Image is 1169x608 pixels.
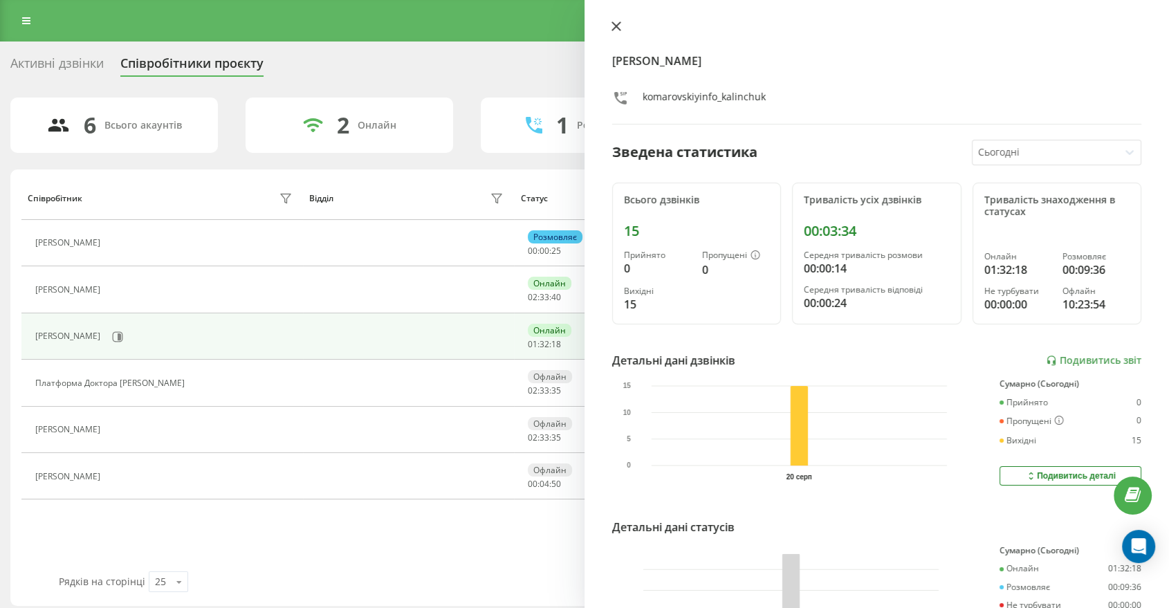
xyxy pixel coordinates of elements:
div: Детальні дані дзвінків [612,352,735,369]
div: 15 [1132,436,1141,445]
div: Сумарно (Сьогодні) [1000,546,1141,555]
div: Розмовляють [577,120,644,131]
h4: [PERSON_NAME] [612,53,1141,69]
div: Офлайн [528,417,572,430]
div: Вихідні [624,286,691,296]
div: : : [528,246,561,256]
div: : : [528,386,561,396]
span: 02 [528,291,537,303]
div: Офлайн [528,463,572,477]
span: 33 [540,432,549,443]
span: 33 [540,291,549,303]
span: 40 [551,291,561,303]
div: Співробітники проєкту [120,56,264,77]
div: Прийнято [1000,398,1048,407]
div: Всього акаунтів [104,120,182,131]
div: 0 [1136,398,1141,407]
div: Сумарно (Сьогодні) [1000,379,1141,389]
div: Пропущені [1000,416,1064,427]
text: 5 [627,435,631,443]
div: Прийнято [624,250,691,260]
span: 00 [540,245,549,257]
div: Середня тривалість відповіді [804,285,949,295]
div: : : [528,479,561,489]
div: 15 [624,296,691,313]
div: Онлайн [528,277,571,290]
div: Активні дзвінки [10,56,104,77]
div: Open Intercom Messenger [1122,530,1155,563]
div: Розмовляє [1062,252,1130,261]
span: 25 [551,245,561,257]
span: Рядків на сторінці [59,575,145,588]
text: 10 [623,409,632,416]
div: Співробітник [28,194,82,203]
div: [PERSON_NAME] [35,472,104,481]
div: Зведена статистика [612,142,757,163]
div: 0 [624,260,691,277]
div: 00:00:24 [804,295,949,311]
div: Детальні дані статусів [612,519,735,535]
div: 25 [155,575,166,589]
div: Онлайн [984,252,1051,261]
div: 00:03:34 [804,223,949,239]
button: Подивитись деталі [1000,466,1141,486]
span: 18 [551,338,561,350]
div: Розмовляє [1000,582,1050,592]
div: 01:32:18 [1108,564,1141,573]
span: 50 [551,478,561,490]
span: 01 [528,338,537,350]
div: : : [528,293,561,302]
div: 01:32:18 [984,261,1051,278]
div: [PERSON_NAME] [35,425,104,434]
text: 0 [627,462,631,470]
div: Середня тривалість розмови [804,250,949,260]
div: 0 [1136,416,1141,427]
span: 02 [528,385,537,396]
div: komarovskiyinfo_kalinchuk [643,90,766,110]
div: 15 [624,223,769,239]
div: : : [528,340,561,349]
text: 20 серп [786,473,812,481]
span: 00 [528,245,537,257]
span: 32 [540,338,549,350]
div: 2 [337,112,349,138]
div: Не турбувати [984,286,1051,296]
div: Пропущені [702,250,769,261]
div: 00:00:00 [984,296,1051,313]
div: [PERSON_NAME] [35,331,104,341]
div: Онлайн [528,324,571,337]
div: 00:09:36 [1062,261,1130,278]
div: [PERSON_NAME] [35,238,104,248]
div: 6 [84,112,96,138]
span: 02 [528,432,537,443]
div: Тривалість усіх дзвінків [804,194,949,206]
span: 00 [528,478,537,490]
div: 10:23:54 [1062,296,1130,313]
div: Статус [521,194,548,203]
div: 0 [702,261,769,278]
div: Офлайн [1062,286,1130,296]
span: 33 [540,385,549,396]
div: 1 [556,112,569,138]
span: 04 [540,478,549,490]
div: 00:00:14 [804,260,949,277]
div: Онлайн [1000,564,1039,573]
div: Тривалість знаходження в статусах [984,194,1130,218]
div: [PERSON_NAME] [35,285,104,295]
div: Всього дзвінків [624,194,769,206]
text: 15 [623,383,632,390]
div: Онлайн [358,120,396,131]
span: 35 [551,385,561,396]
div: Подивитись деталі [1025,470,1116,481]
div: Платформа Доктора [PERSON_NAME] [35,378,188,388]
div: Відділ [309,194,333,203]
div: Офлайн [528,370,572,383]
a: Подивитись звіт [1046,355,1141,367]
div: 00:09:36 [1108,582,1141,592]
div: : : [528,433,561,443]
span: 35 [551,432,561,443]
div: Вихідні [1000,436,1036,445]
div: Розмовляє [528,230,582,243]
